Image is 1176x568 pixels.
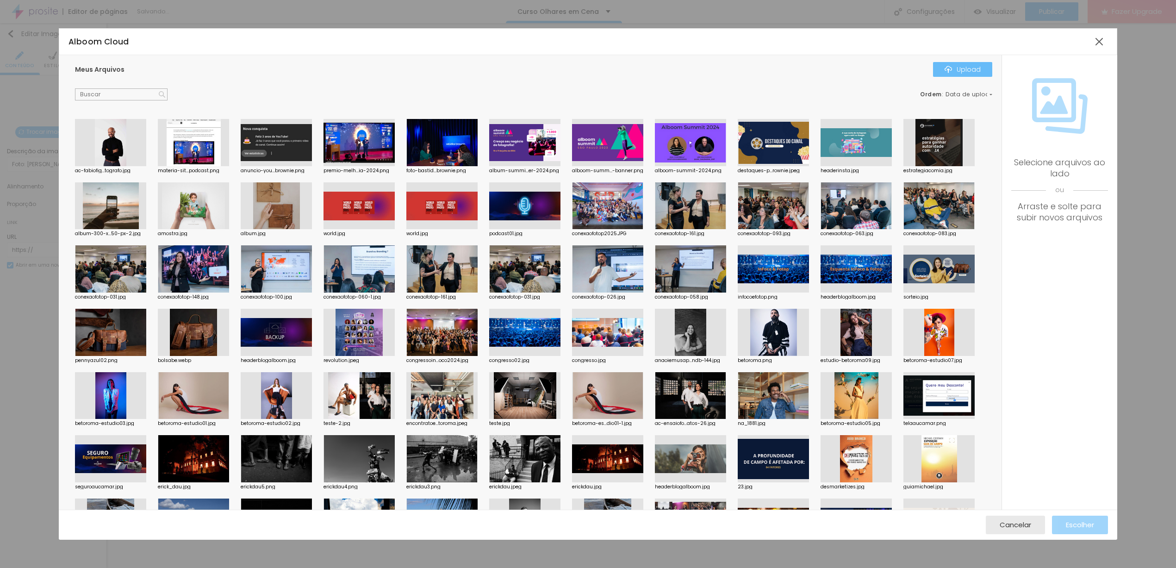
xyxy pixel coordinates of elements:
button: IconeUpload [933,62,992,77]
div: betoroma-estudio07.jpg [903,358,975,363]
div: betoroma.png [738,358,809,363]
div: telaaucamar.png [903,421,975,426]
img: Icone [159,91,165,98]
div: desmarketizes.jpg [821,485,892,489]
div: headerblogalboom.jpg [655,485,726,489]
div: headerblogalboom.jpg [241,358,312,363]
div: sorteio.jpg [903,295,975,300]
div: congresso.jpg [572,358,643,363]
span: Alboom Cloud [68,36,129,47]
div: conexaofotop-060-1.jpg [324,295,395,300]
div: erick_dau.jpg [158,485,229,489]
div: erickdau.jpg [572,485,643,489]
div: estudio-betoroma09.jpg [821,358,892,363]
div: : [920,92,992,97]
div: na_1881.jpg [738,421,809,426]
div: conexaofotop-031.jpg [489,295,560,300]
div: conexaofotop-083.jpg [903,231,975,236]
div: ac-ensaiofo...atos-26.jpg [655,421,726,426]
div: 23.jpg [738,485,809,489]
div: erickdau3.png [406,485,478,489]
div: betoroma-es...dio01-1.jpg [572,421,643,426]
div: world.jpg [406,231,478,236]
img: Icone [1032,78,1088,134]
div: guiamichael.jpg [903,485,975,489]
div: teste.jpg [489,421,560,426]
div: anaoiemusap...ndb-144.jpg [655,358,726,363]
div: erickdau.jpeg [489,485,560,489]
div: revolution.jpeg [324,358,395,363]
img: Icone [945,66,952,73]
div: congresso02.jpg [489,358,560,363]
div: betoroma-estudio02.jpg [241,421,312,426]
div: estrategiacomia.jpg [903,169,975,173]
div: materia-sit...podcast.png [158,169,229,173]
div: conexaofotop-100.jpg [241,295,312,300]
span: ou [1011,179,1108,201]
div: conexaofotop-026.jpg [572,295,643,300]
div: album-300-x...50-px-2.jpg [75,231,146,236]
div: conexaofotop-031.jpg [75,295,146,300]
div: conexaofotop-161.jpg [655,231,726,236]
div: premio-melh...ia-2024.png [324,169,395,173]
div: Upload [945,66,981,73]
div: teste-2.jpg [324,421,395,426]
button: Escolher [1052,516,1108,534]
div: podcast01.jpg [489,231,560,236]
span: Data de upload [946,92,994,97]
div: destaques-p...rownie.jpeg [738,169,809,173]
div: album-summi...er-2024.png [489,169,560,173]
span: Escolher [1066,521,1094,529]
div: foto-bastid...brownie.png [406,169,478,173]
input: Buscar [75,88,168,100]
div: pennyazul02.png [75,358,146,363]
button: Cancelar [986,516,1045,534]
div: congressoin...oco2024.jpg [406,358,478,363]
div: conexaofotop-161.jpg [406,295,478,300]
div: amostra.jpg [158,231,229,236]
div: headerblogalboom.jpg [821,295,892,300]
div: album.jpg [241,231,312,236]
div: alboom-summit-2024.png [655,169,726,173]
div: conexaofotop-148.jpg [158,295,229,300]
div: ac-fabiofig...tografo.jpg [75,169,146,173]
span: Meus Arquivos [75,65,124,74]
div: conexaofotop2025.JPG [572,231,643,236]
span: Cancelar [1000,521,1031,529]
div: conexaofotop-063.jpg [821,231,892,236]
div: world.jpg [324,231,395,236]
div: betoroma-estudio03.jpg [75,421,146,426]
div: erickdau5.png [241,485,312,489]
div: betoroma-estudio01.jpg [158,421,229,426]
div: headerinsta.jpg [821,169,892,173]
div: betoroma-estudio05.jpg [821,421,892,426]
div: seguroaucamar.jpg [75,485,146,489]
div: infocoefotop.png [738,295,809,300]
div: conexaofotop-093.jpg [738,231,809,236]
div: alboom-summ...-banner.png [572,169,643,173]
div: anuncio-you...brownie.png [241,169,312,173]
span: Ordem [920,90,942,98]
div: encontratoe...toroma.jpeg [406,421,478,426]
div: bolsabe.webp [158,358,229,363]
div: Selecione arquivos ao lado Arraste e solte para subir novos arquivos [1011,157,1108,223]
div: erickdau4.png [324,485,395,489]
div: conexaofotop-058.jpg [655,295,726,300]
